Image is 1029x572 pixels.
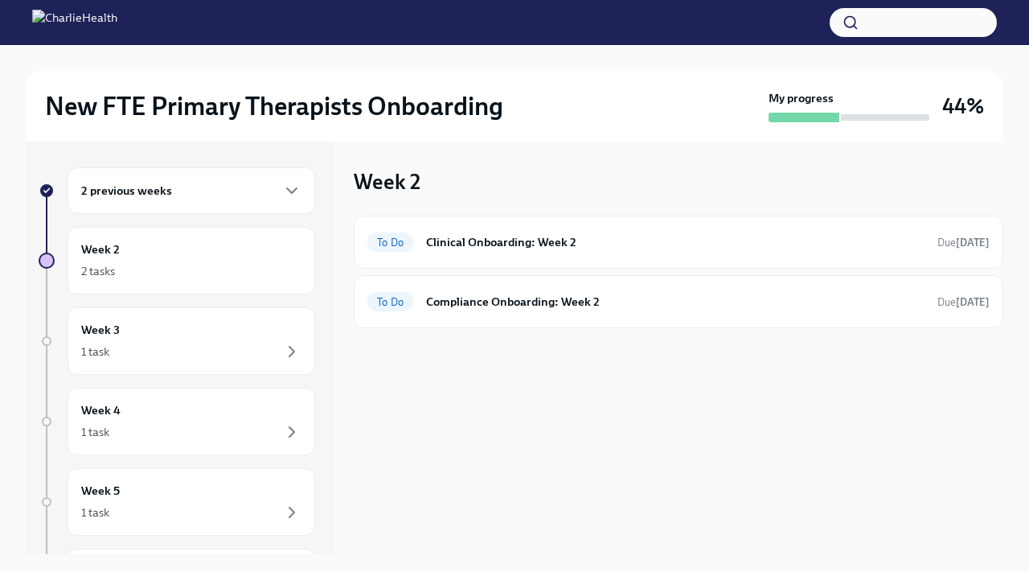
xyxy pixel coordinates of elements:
[937,296,990,308] span: Due
[45,90,503,122] h2: New FTE Primary Therapists Onboarding
[68,167,315,214] div: 2 previous weeks
[354,167,420,196] h3: Week 2
[956,237,990,249] strong: [DATE]
[81,482,120,500] h6: Week 5
[81,241,120,258] h6: Week 2
[367,237,413,249] span: To Do
[39,468,315,536] a: Week 51 task
[367,229,990,255] a: To DoClinical Onboarding: Week 2Due[DATE]
[81,263,115,279] div: 2 tasks
[39,388,315,455] a: Week 41 task
[81,344,109,360] div: 1 task
[81,182,172,200] h6: 2 previous weeks
[937,235,990,250] span: October 18th, 2025 10:00
[39,307,315,375] a: Week 31 task
[769,90,834,106] strong: My progress
[81,424,109,440] div: 1 task
[39,227,315,294] a: Week 22 tasks
[937,294,990,310] span: October 18th, 2025 10:00
[956,296,990,308] strong: [DATE]
[81,321,120,339] h6: Week 3
[81,401,121,419] h6: Week 4
[367,289,990,315] a: To DoCompliance Onboarding: Week 2Due[DATE]
[426,293,924,311] h6: Compliance Onboarding: Week 2
[367,296,413,308] span: To Do
[937,237,990,249] span: Due
[942,92,984,121] h3: 44%
[426,233,924,251] h6: Clinical Onboarding: Week 2
[81,504,109,521] div: 1 task
[32,10,117,35] img: CharlieHealth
